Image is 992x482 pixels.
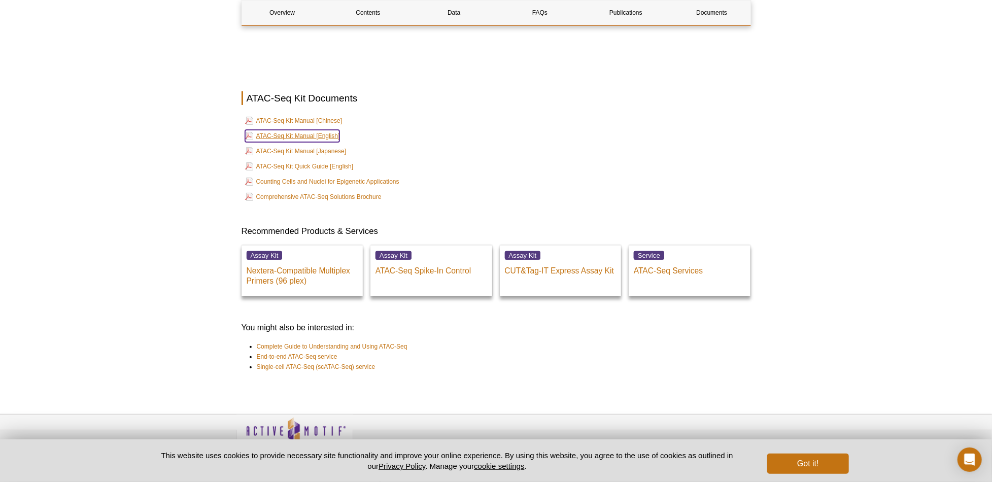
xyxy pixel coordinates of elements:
span: Assay Kit [375,251,412,260]
a: ATAC-Seq Kit Manual [Chinese] [245,115,343,127]
a: Data [414,1,494,25]
a: Contents [328,1,408,25]
a: Counting Cells and Nuclei for Epigenetic Applications [245,176,399,188]
a: Overview [242,1,323,25]
p: ATAC-Seq Spike-In Control [375,261,487,276]
a: End-to-end ATAC-Seq service [257,352,337,362]
p: Nextera-Compatible Multiplex Primers (96 plex) [247,261,358,286]
a: Assay Kit Nextera-Compatible Multiplex Primers (96 plex) [242,245,363,296]
span: Service [634,251,664,260]
a: Service ATAC-Seq Services [629,245,750,296]
h3: You might also be interested in: [242,322,751,334]
a: Documents [671,1,752,25]
a: Assay Kit CUT&Tag-IT Express Assay Kit [500,245,622,296]
a: Complete Guide to Understanding and Using ATAC-Seq [257,341,407,352]
a: ATAC-Seq Kit Manual [English] [245,130,340,142]
a: ATAC-Seq Kit Quick Guide [English] [245,160,354,173]
a: Single-cell ATAC-Seq (scATAC-Seq) service [257,362,375,372]
p: This website uses cookies to provide necessary site functionality and improve your online experie... [144,450,751,471]
span: Assay Kit [505,251,541,260]
a: Publications [586,1,666,25]
div: Open Intercom Messenger [957,447,982,472]
p: ATAC-Seq Services [634,261,745,276]
table: Click to Verify - This site chose Symantec SSL for secure e-commerce and confidential communicati... [642,432,719,455]
button: cookie settings [474,462,524,470]
button: Got it! [767,454,848,474]
a: Comprehensive ATAC-Seq Solutions Brochure [245,191,382,203]
span: Assay Kit [247,251,283,260]
a: ATAC-Seq Kit Manual [Japanese] [245,145,347,157]
a: FAQs [499,1,580,25]
h2: ATAC-Seq Kit Documents [242,91,751,105]
a: Privacy Policy [379,462,425,470]
img: Active Motif, [236,415,353,456]
a: Assay Kit ATAC-Seq Spike-In Control [370,245,492,296]
h3: Recommended Products & Services [242,225,751,237]
p: CUT&Tag-IT Express Assay Kit [505,261,617,276]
